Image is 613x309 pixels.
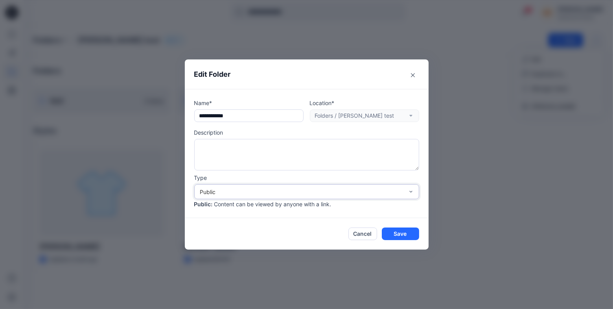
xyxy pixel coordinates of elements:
[382,228,419,240] button: Save
[194,174,419,182] p: Type
[200,188,404,196] div: Public
[214,200,331,208] p: Content can be viewed by anyone with a link.
[194,99,304,107] p: Name*
[310,99,419,107] p: Location*
[194,200,213,208] p: Public :
[407,69,419,81] button: Close
[185,59,429,89] header: Edit Folder
[348,228,377,240] button: Cancel
[194,128,419,137] p: Description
